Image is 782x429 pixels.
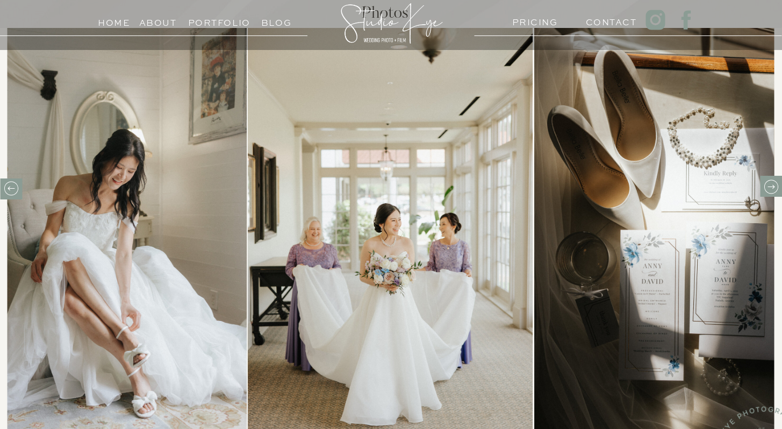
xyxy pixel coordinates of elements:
[586,15,627,25] a: Contact
[252,15,301,25] a: Blog
[512,15,554,25] a: PRICING
[232,5,539,26] h2: Photos
[188,15,237,25] a: Portfolio
[139,15,177,25] a: About
[94,15,135,25] a: Home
